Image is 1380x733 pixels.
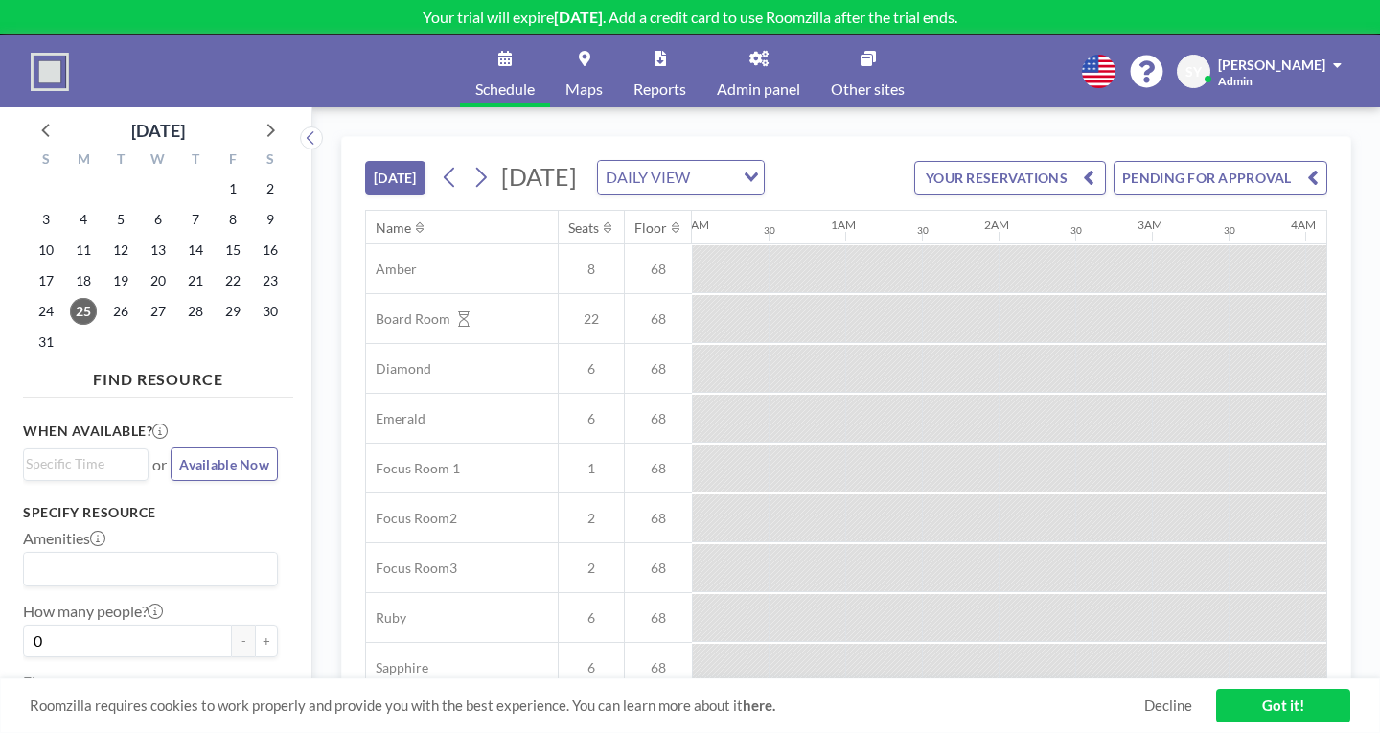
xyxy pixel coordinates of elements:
span: 22 [559,310,624,328]
span: Friday, August 22, 2025 [219,267,246,294]
span: Tuesday, August 26, 2025 [107,298,134,325]
span: Friday, August 1, 2025 [219,175,246,202]
a: Schedule [460,35,550,107]
span: Friday, August 15, 2025 [219,237,246,263]
div: Floor [634,219,667,237]
span: Available Now [179,456,269,472]
div: Seats [568,219,599,237]
div: M [65,149,103,173]
span: Maps [565,81,603,97]
span: 68 [625,360,692,378]
span: Diamond [366,360,431,378]
div: S [251,149,288,173]
span: 68 [625,510,692,527]
button: PENDING FOR APPROVAL [1114,161,1327,195]
div: Name [376,219,411,237]
span: Focus Room 1 [366,460,460,477]
span: Sapphire [366,659,428,676]
img: organization-logo [31,53,69,91]
span: 1 [559,460,624,477]
div: 30 [764,224,775,237]
span: DAILY VIEW [602,165,694,190]
span: Saturday, August 2, 2025 [257,175,284,202]
div: 1AM [831,218,856,232]
span: 2 [559,510,624,527]
button: Available Now [171,447,278,481]
span: Monday, August 18, 2025 [70,267,97,294]
span: 68 [625,609,692,627]
div: S [28,149,65,173]
div: 12AM [678,218,709,232]
div: 2AM [984,218,1009,232]
span: Focus Room3 [366,560,457,577]
div: Search for option [24,449,148,478]
label: How many people? [23,602,163,621]
input: Search for option [26,557,266,582]
span: Tuesday, August 5, 2025 [107,206,134,233]
span: Thursday, August 7, 2025 [182,206,209,233]
span: 6 [559,659,624,676]
span: Wednesday, August 20, 2025 [145,267,172,294]
span: 8 [559,261,624,278]
span: Ruby [366,609,406,627]
button: [DATE] [365,161,425,195]
span: Tuesday, August 19, 2025 [107,267,134,294]
span: Reports [633,81,686,97]
span: Wednesday, August 6, 2025 [145,206,172,233]
span: Friday, August 29, 2025 [219,298,246,325]
button: - [232,625,255,657]
h4: FIND RESOURCE [23,362,293,389]
button: + [255,625,278,657]
span: Admin panel [717,81,800,97]
div: 3AM [1138,218,1162,232]
span: Monday, August 11, 2025 [70,237,97,263]
div: Search for option [24,553,277,585]
span: [DATE] [501,162,577,191]
span: Sunday, August 10, 2025 [33,237,59,263]
div: 30 [917,224,929,237]
span: 6 [559,410,624,427]
span: or [152,455,167,474]
span: Tuesday, August 12, 2025 [107,237,134,263]
span: Roomzilla requires cookies to work properly and provide you with the best experience. You can lea... [30,697,1144,715]
div: 30 [1070,224,1082,237]
a: Got it! [1216,689,1350,722]
span: Amber [366,261,417,278]
span: Sunday, August 24, 2025 [33,298,59,325]
span: Friday, August 8, 2025 [219,206,246,233]
span: Emerald [366,410,425,427]
span: 68 [625,659,692,676]
button: YOUR RESERVATIONS [914,161,1106,195]
span: 6 [559,609,624,627]
span: Sunday, August 3, 2025 [33,206,59,233]
div: T [103,149,140,173]
span: Monday, August 4, 2025 [70,206,97,233]
span: Thursday, August 28, 2025 [182,298,209,325]
div: T [176,149,214,173]
a: here. [743,697,775,714]
span: Board Room [366,310,450,328]
span: Schedule [475,81,535,97]
label: Floor [23,673,58,692]
span: Focus Room2 [366,510,457,527]
span: 68 [625,410,692,427]
input: Search for option [26,453,137,474]
span: 68 [625,460,692,477]
span: [PERSON_NAME] [1218,57,1325,73]
span: SY [1185,63,1202,80]
a: Reports [618,35,701,107]
a: Admin panel [701,35,816,107]
label: Amenities [23,529,105,548]
span: Sunday, August 17, 2025 [33,267,59,294]
div: F [214,149,251,173]
span: 2 [559,560,624,577]
span: 6 [559,360,624,378]
a: Decline [1144,697,1192,715]
span: 68 [625,310,692,328]
span: Wednesday, August 27, 2025 [145,298,172,325]
div: [DATE] [131,117,185,144]
span: Saturday, August 23, 2025 [257,267,284,294]
span: Saturday, August 9, 2025 [257,206,284,233]
span: Saturday, August 16, 2025 [257,237,284,263]
span: Saturday, August 30, 2025 [257,298,284,325]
